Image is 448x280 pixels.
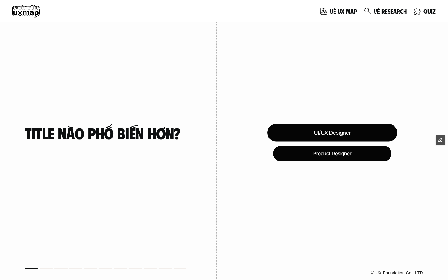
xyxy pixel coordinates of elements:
[393,8,397,15] span: a
[333,8,336,15] span: ề
[25,124,192,142] h4: Title nào phổ biến hơn?
[350,8,354,15] span: a
[400,8,403,15] span: c
[385,8,388,15] span: e
[432,8,436,15] span: z
[403,8,407,15] span: h
[364,5,407,17] a: vềresearch
[423,8,427,15] span: q
[330,8,333,15] span: V
[346,8,350,15] span: m
[436,135,445,145] button: Edit Framer Content
[381,8,385,15] span: r
[354,8,357,15] span: p
[388,8,390,15] span: s
[397,8,400,15] span: r
[390,8,393,15] span: e
[341,8,344,15] span: x
[431,8,432,15] span: i
[320,5,357,17] a: Vềuxmap
[370,270,423,275] a: © UX Foundation Co., LTD
[427,8,431,15] span: u
[273,146,391,161] div: Product Designer
[377,8,380,15] span: ề
[267,124,397,141] div: UI/UX Designer
[414,5,436,17] a: quiz
[338,8,341,15] span: u
[374,8,377,15] span: v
